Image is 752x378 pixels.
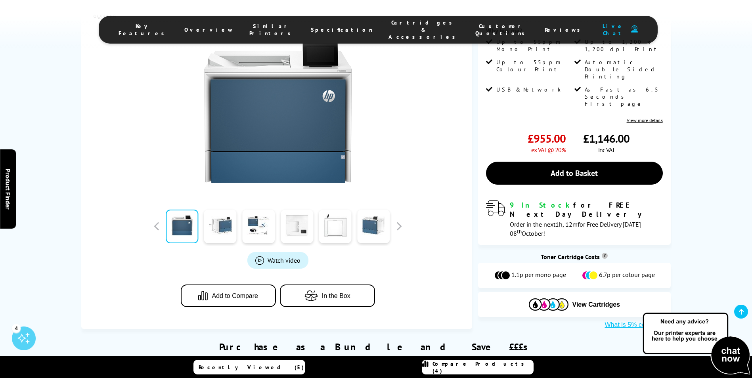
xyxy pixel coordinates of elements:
[529,298,568,311] img: Cartridges
[602,253,608,259] sup: Cost per page
[181,284,276,307] button: Add to Compare
[585,86,661,107] span: As Fast as 6.5 Seconds First page
[603,321,671,329] button: What is 5% coverage?
[200,35,356,191] img: HP Color LaserJet Enterprise 6700dn
[119,23,168,37] span: Key Features
[478,253,671,261] div: Toner Cartridge Costs
[531,146,566,154] span: ex VAT @ 20%
[212,292,258,300] span: Add to Compare
[599,271,655,280] span: 6.7p per colour page
[496,59,572,73] span: Up to 55ppm Colour Print
[511,271,566,280] span: 1.1p per mono page
[280,284,375,307] button: In the Box
[484,298,665,311] button: View Cartridges
[517,228,522,235] sup: th
[322,292,350,300] span: In the Box
[600,23,627,37] span: Live Chat
[268,256,300,264] span: Watch video
[631,25,638,33] img: user-headset-duotone.svg
[4,169,12,210] span: Product Finder
[572,301,620,308] span: View Cartridges
[193,360,305,374] a: Recently Viewed (5)
[555,220,578,228] span: 1h, 12m
[510,200,573,210] span: 9 In Stock
[91,355,660,363] div: Save on time, delivery and running costs
[247,252,308,269] a: Product_All_Videos
[249,23,295,37] span: Similar Printers
[311,26,373,33] span: Specification
[12,324,21,332] div: 4
[422,360,534,374] a: Compare Products (4)
[510,220,641,237] span: Order in the next for Free Delivery [DATE] 08 October!
[585,59,661,80] span: Automatic Double Sided Printing
[81,329,670,367] div: Purchase as a Bundle and Save £££s
[510,200,663,219] div: for FREE Next Day Delivery
[388,19,459,40] span: Cartridges & Accessories
[184,26,233,33] span: Overview
[528,131,566,146] span: £955.00
[545,26,584,33] span: Reviews
[486,200,663,237] div: modal_delivery
[496,86,561,93] span: USB & Network
[583,131,630,146] span: £1,146.00
[475,23,529,37] span: Customer Questions
[199,364,304,371] span: Recently Viewed (5)
[627,117,663,123] a: View more details
[641,311,752,376] img: Open Live Chat window
[432,360,533,374] span: Compare Products (4)
[598,146,615,154] span: inc VAT
[486,162,663,185] a: Add to Basket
